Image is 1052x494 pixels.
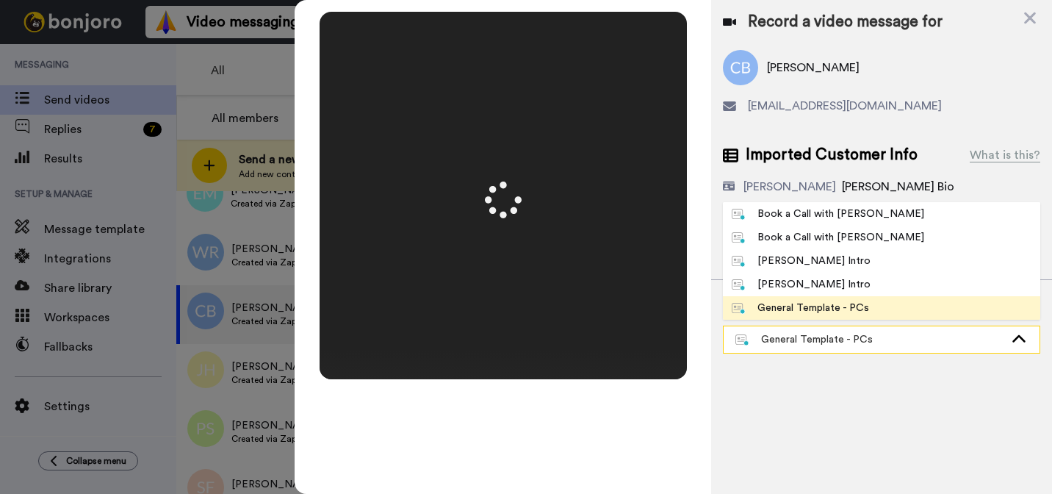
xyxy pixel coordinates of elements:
div: [PERSON_NAME] Intro [732,254,871,268]
span: [PERSON_NAME] Bio [842,181,954,193]
img: nextgen-template.svg [732,209,746,221]
img: nextgen-template.svg [732,279,746,291]
div: General Template - PCs [732,301,869,315]
div: [PERSON_NAME] Intro [732,277,871,292]
div: General Template - PCs [735,332,1004,347]
img: nextgen-template.svg [732,303,746,315]
div: Book a Call with [PERSON_NAME] [732,230,924,245]
div: What is this? [970,146,1040,164]
div: Book a Call with [PERSON_NAME] [732,207,924,221]
img: nextgen-template.svg [732,256,746,268]
img: nextgen-template.svg [735,334,749,346]
img: nextgen-template.svg [732,232,746,244]
span: [EMAIL_ADDRESS][DOMAIN_NAME] [748,97,942,115]
span: Imported Customer Info [746,144,918,166]
div: [PERSON_NAME] [743,178,836,196]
